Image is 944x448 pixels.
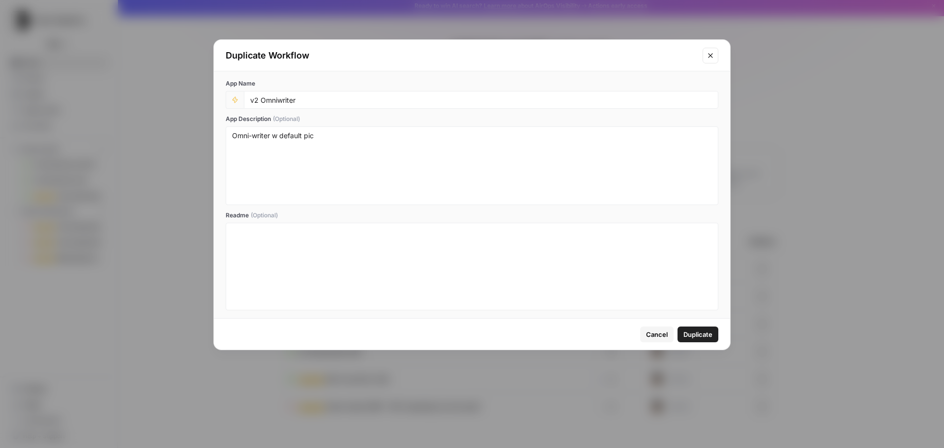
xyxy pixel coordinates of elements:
[683,329,712,339] span: Duplicate
[646,329,668,339] span: Cancel
[640,327,674,342] button: Cancel
[703,48,718,63] button: Close modal
[678,327,718,342] button: Duplicate
[226,211,718,220] label: Readme
[273,115,300,123] span: (Optional)
[251,211,278,220] span: (Optional)
[226,79,718,88] label: App Name
[226,115,718,123] label: App Description
[250,95,712,104] input: Untitled
[232,131,712,201] textarea: Omni-writer w default pic
[226,49,697,62] div: Duplicate Workflow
